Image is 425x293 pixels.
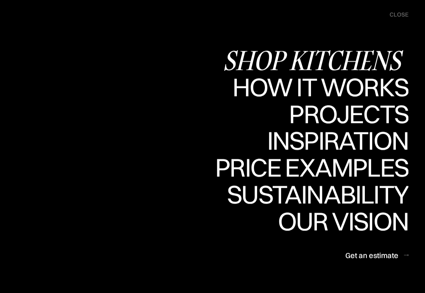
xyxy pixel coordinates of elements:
div: Price examples [215,180,408,206]
div: Projects [289,127,408,153]
div: Our vision [272,208,408,234]
a: Shop Kitchens [223,47,408,74]
div: How it works [231,100,408,126]
a: ProjectsProjects [289,101,408,128]
div: Shop Kitchens [223,47,408,73]
div: Get an estimate [345,250,398,260]
div: Inspiration [257,154,408,179]
div: menu [382,7,408,22]
a: Get an estimate [345,246,408,264]
div: Inspiration [257,128,408,154]
a: How it worksHow it works [231,74,408,101]
div: Projects [289,101,408,127]
div: How it works [231,74,408,100]
div: Sustainability [221,207,408,233]
a: InspirationInspiration [257,128,408,155]
div: Sustainability [221,181,408,207]
div: close [390,11,408,19]
div: Price examples [215,154,408,180]
a: Price examplesPrice examples [215,154,408,181]
a: Our visionOur vision [272,208,408,235]
div: Our vision [272,234,408,260]
a: SustainabilitySustainability [221,181,408,208]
